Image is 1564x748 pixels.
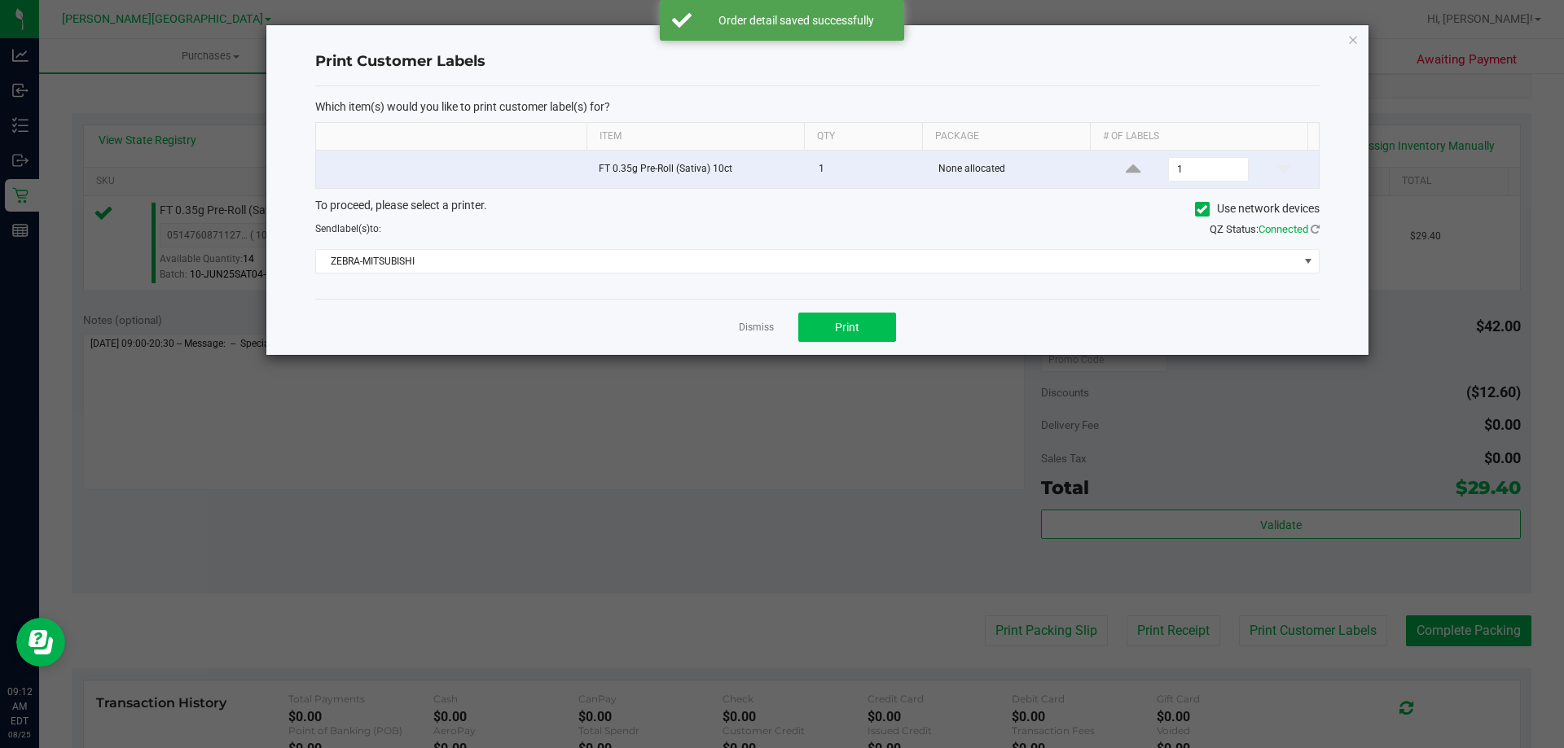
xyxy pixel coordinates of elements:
[315,99,1320,114] p: Which item(s) would you like to print customer label(s) for?
[337,223,370,234] span: label(s)
[303,197,1332,221] div: To proceed, please select a printer.
[798,313,896,342] button: Print
[922,123,1090,151] th: Package
[1090,123,1307,151] th: # of labels
[809,151,929,188] td: 1
[701,12,892,28] div: Order detail saved successfully
[1210,223,1320,235] span: QZ Status:
[804,123,922,151] th: Qty
[315,223,381,234] span: Send to:
[589,151,809,188] td: FT 0.35g Pre-Roll (Sativa) 10ct
[835,321,859,334] span: Print
[739,321,774,335] a: Dismiss
[586,123,804,151] th: Item
[316,250,1298,273] span: ZEBRA-MITSUBISHI
[1259,223,1308,235] span: Connected
[1195,200,1320,217] label: Use network devices
[16,618,65,667] iframe: Resource center
[929,151,1099,188] td: None allocated
[315,51,1320,72] h4: Print Customer Labels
